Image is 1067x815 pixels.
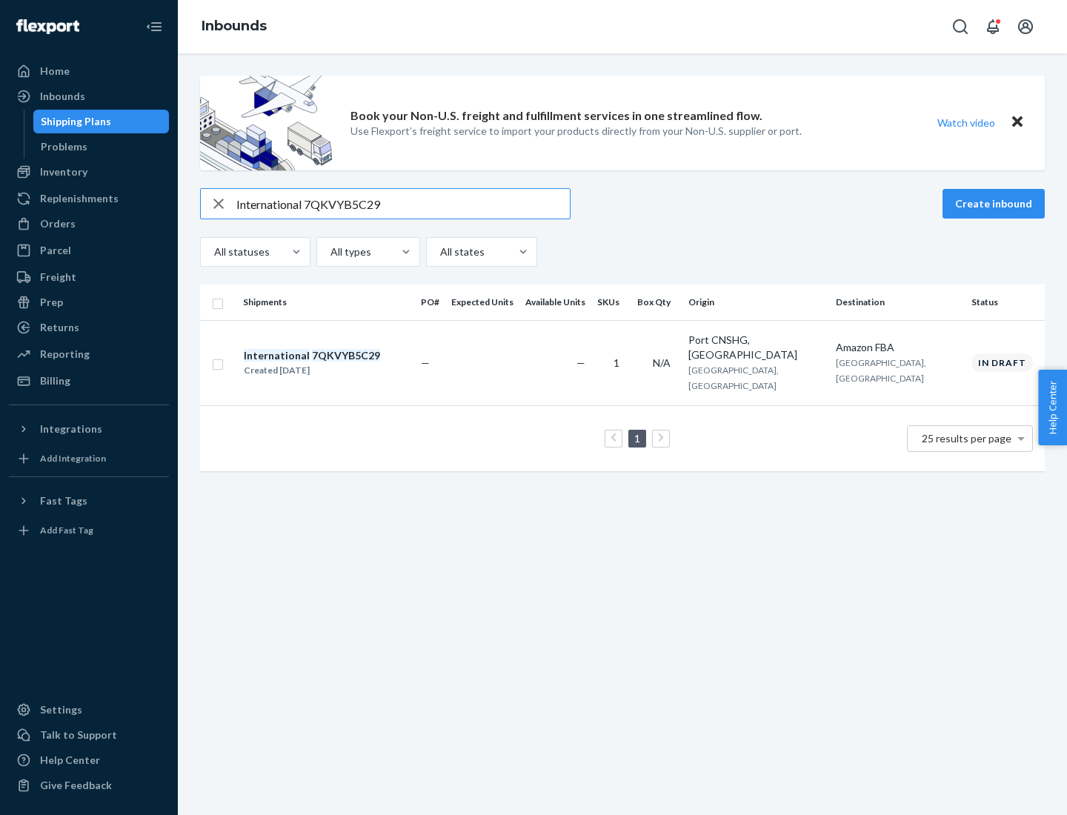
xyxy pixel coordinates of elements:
[9,316,169,339] a: Returns
[40,64,70,79] div: Home
[244,363,380,378] div: Created [DATE]
[614,356,619,369] span: 1
[9,698,169,722] a: Settings
[40,216,76,231] div: Orders
[40,295,63,310] div: Prep
[836,357,926,384] span: [GEOGRAPHIC_DATA], [GEOGRAPHIC_DATA]
[33,135,170,159] a: Problems
[1011,12,1040,41] button: Open account menu
[9,265,169,289] a: Freight
[40,373,70,388] div: Billing
[576,356,585,369] span: —
[202,18,267,34] a: Inbounds
[9,239,169,262] a: Parcel
[40,728,117,742] div: Talk to Support
[9,187,169,210] a: Replenishments
[836,340,960,355] div: Amazon FBA
[1038,370,1067,445] button: Help Center
[40,524,93,536] div: Add Fast Tag
[445,285,519,320] th: Expected Units
[237,285,415,320] th: Shipments
[943,189,1045,219] button: Create inbound
[190,5,279,48] ol: breadcrumbs
[415,285,445,320] th: PO#
[329,245,330,259] input: All types
[688,365,779,391] span: [GEOGRAPHIC_DATA], [GEOGRAPHIC_DATA]
[40,422,102,436] div: Integrations
[40,702,82,717] div: Settings
[40,320,79,335] div: Returns
[9,160,169,184] a: Inventory
[40,452,106,465] div: Add Integration
[439,245,440,259] input: All states
[213,245,214,259] input: All statuses
[9,447,169,470] a: Add Integration
[40,243,71,258] div: Parcel
[830,285,965,320] th: Destination
[9,519,169,542] a: Add Fast Tag
[9,723,169,747] a: Talk to Support
[922,432,1011,445] span: 25 results per page
[928,112,1005,133] button: Watch video
[971,353,1033,372] div: In draft
[40,164,87,179] div: Inventory
[9,369,169,393] a: Billing
[16,19,79,34] img: Flexport logo
[9,489,169,513] button: Fast Tags
[631,285,682,320] th: Box Qty
[40,347,90,362] div: Reporting
[350,124,802,139] p: Use Flexport’s freight service to import your products directly from your Non-U.S. supplier or port.
[421,356,430,369] span: —
[40,778,112,793] div: Give Feedback
[40,493,87,508] div: Fast Tags
[41,139,87,154] div: Problems
[9,342,169,366] a: Reporting
[236,189,570,219] input: Search inbounds by name, destination, msku...
[9,212,169,236] a: Orders
[9,748,169,772] a: Help Center
[9,417,169,441] button: Integrations
[244,349,310,362] em: International
[350,107,762,124] p: Book your Non-U.S. freight and fulfillment services in one streamlined flow.
[965,285,1045,320] th: Status
[1008,112,1027,133] button: Close
[40,89,85,104] div: Inbounds
[33,110,170,133] a: Shipping Plans
[688,333,824,362] div: Port CNSHG, [GEOGRAPHIC_DATA]
[40,270,76,285] div: Freight
[40,753,100,768] div: Help Center
[312,349,380,362] em: 7QKVYB5C29
[9,59,169,83] a: Home
[9,290,169,314] a: Prep
[978,12,1008,41] button: Open notifications
[519,285,591,320] th: Available Units
[682,285,830,320] th: Origin
[591,285,631,320] th: SKUs
[9,774,169,797] button: Give Feedback
[9,84,169,108] a: Inbounds
[41,114,111,129] div: Shipping Plans
[139,12,169,41] button: Close Navigation
[631,432,643,445] a: Page 1 is your current page
[945,12,975,41] button: Open Search Box
[40,191,119,206] div: Replenishments
[653,356,671,369] span: N/A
